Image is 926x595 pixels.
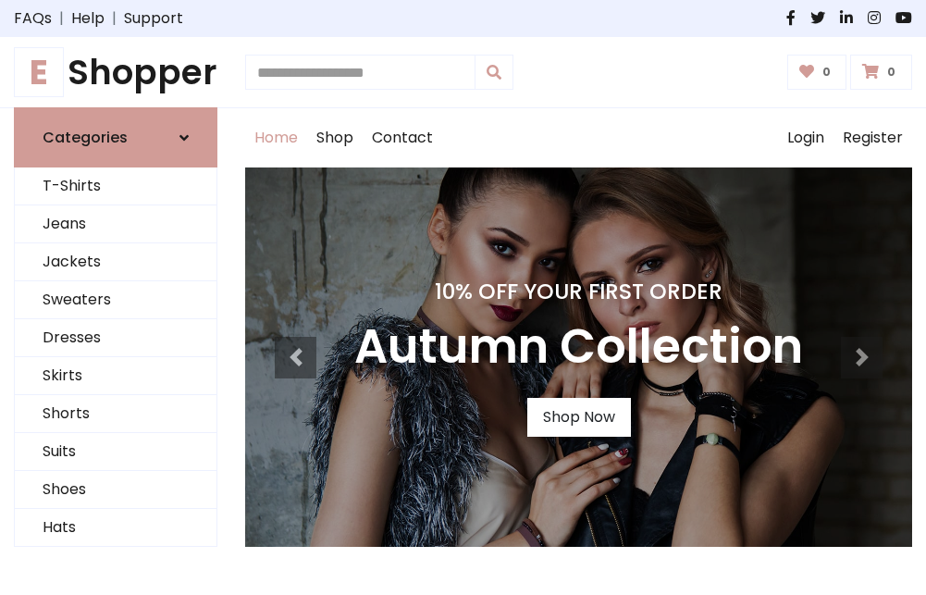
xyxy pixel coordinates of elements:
[15,167,216,205] a: T-Shirts
[124,7,183,30] a: Support
[14,47,64,97] span: E
[883,64,900,81] span: 0
[15,471,216,509] a: Shoes
[15,281,216,319] a: Sweaters
[15,319,216,357] a: Dresses
[105,7,124,30] span: |
[15,509,216,547] a: Hats
[71,7,105,30] a: Help
[778,108,833,167] a: Login
[527,398,631,437] a: Shop Now
[14,52,217,93] a: EShopper
[14,52,217,93] h1: Shopper
[15,205,216,243] a: Jeans
[15,395,216,433] a: Shorts
[850,55,912,90] a: 0
[307,108,363,167] a: Shop
[787,55,847,90] a: 0
[43,129,128,146] h6: Categories
[833,108,912,167] a: Register
[354,279,803,304] h4: 10% Off Your First Order
[14,107,217,167] a: Categories
[14,7,52,30] a: FAQs
[15,357,216,395] a: Skirts
[15,433,216,471] a: Suits
[52,7,71,30] span: |
[245,108,307,167] a: Home
[818,64,835,81] span: 0
[363,108,442,167] a: Contact
[15,243,216,281] a: Jackets
[354,319,803,376] h3: Autumn Collection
